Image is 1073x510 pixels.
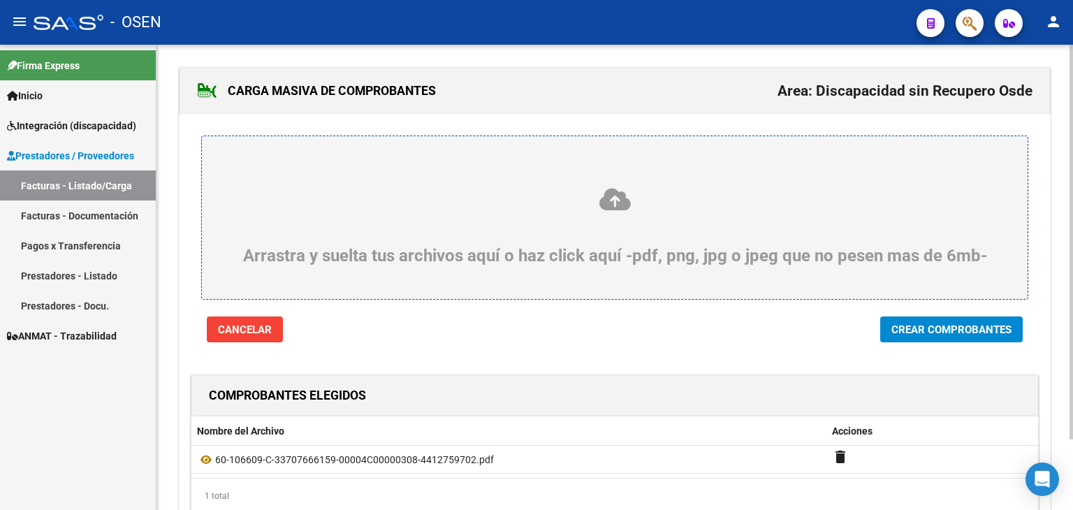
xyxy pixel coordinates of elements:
[880,316,1023,342] button: Crear Comprobantes
[832,425,873,437] span: Acciones
[191,416,826,446] datatable-header-cell: Nombre del Archivo
[7,148,134,163] span: Prestadores / Proveedores
[7,88,43,103] span: Inicio
[826,416,1038,446] datatable-header-cell: Acciones
[110,7,161,38] span: - OSEN
[1025,462,1059,496] div: Open Intercom Messenger
[209,384,366,407] h1: COMPROBANTES ELEGIDOS
[218,323,272,336] span: Cancelar
[778,78,1032,104] h2: Area: Discapacidad sin Recupero Osde
[197,80,436,102] h1: CARGA MASIVA DE COMPROBANTES
[11,13,28,30] mat-icon: menu
[832,449,849,465] mat-icon: delete
[891,323,1012,336] span: Crear Comprobantes
[215,454,494,465] span: 60-106609-C-33707666159-00004C00000308-4412759702.pdf
[7,58,80,73] span: Firma Express
[235,187,994,265] div: Arrastra y suelta tus archivos aquí o haz click aquí -pdf, png, jpg o jpeg que no pesen mas de 6mb-
[1045,13,1062,30] mat-icon: person
[207,316,283,342] button: Cancelar
[7,118,136,133] span: Integración (discapacidad)
[197,425,284,437] span: Nombre del Archivo
[7,328,117,344] span: ANMAT - Trazabilidad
